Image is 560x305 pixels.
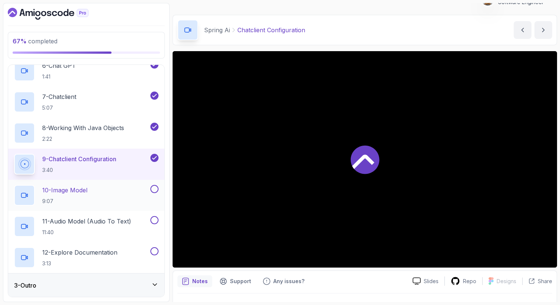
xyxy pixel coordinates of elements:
p: Support [230,278,251,285]
p: 9:07 [42,198,87,205]
p: Any issues? [273,278,304,285]
h3: 3 - Outro [14,281,36,290]
p: 6 - Chat GPT [42,61,76,70]
p: 11:40 [42,229,131,236]
button: Support button [215,275,256,287]
span: completed [13,37,57,45]
button: 6-Chat GPT1:41 [14,60,159,81]
button: next content [534,21,552,39]
p: 9 - Chatclient Configuration [42,155,116,163]
p: Slides [424,278,439,285]
p: 12 - Explore Documentation [42,248,117,257]
p: 8 - Working With Java Objects [42,123,124,132]
a: Dashboard [8,8,106,20]
span: 67 % [13,37,27,45]
p: 7 - Chatclient [42,92,76,101]
button: 12-Explore Documentation3:13 [14,247,159,268]
button: 3-Outro [8,273,164,297]
p: Chatclient Configuration [237,26,305,34]
button: notes button [177,275,212,287]
button: 11-Audio Model (Audio To Text)11:40 [14,216,159,237]
a: Slides [407,277,444,285]
a: Repo [445,276,482,286]
p: 11 - Audio Model (Audio To Text) [42,217,131,226]
button: 10-Image Model9:07 [14,185,159,206]
button: Share [522,278,552,285]
p: Spring Ai [204,26,230,34]
button: previous content [514,21,531,39]
p: Designs [497,278,516,285]
p: 5:07 [42,104,76,112]
button: 8-Working With Java Objects2:22 [14,123,159,143]
p: 3:40 [42,166,116,174]
p: 10 - Image Model [42,186,87,195]
p: 3:13 [42,260,117,267]
p: 2:22 [42,135,124,143]
p: Share [538,278,552,285]
button: 9-Chatclient Configuration3:40 [14,154,159,175]
p: Notes [192,278,208,285]
p: 1:41 [42,73,76,80]
button: 7-Chatclient5:07 [14,92,159,112]
p: Repo [463,278,476,285]
button: Feedback button [259,275,309,287]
